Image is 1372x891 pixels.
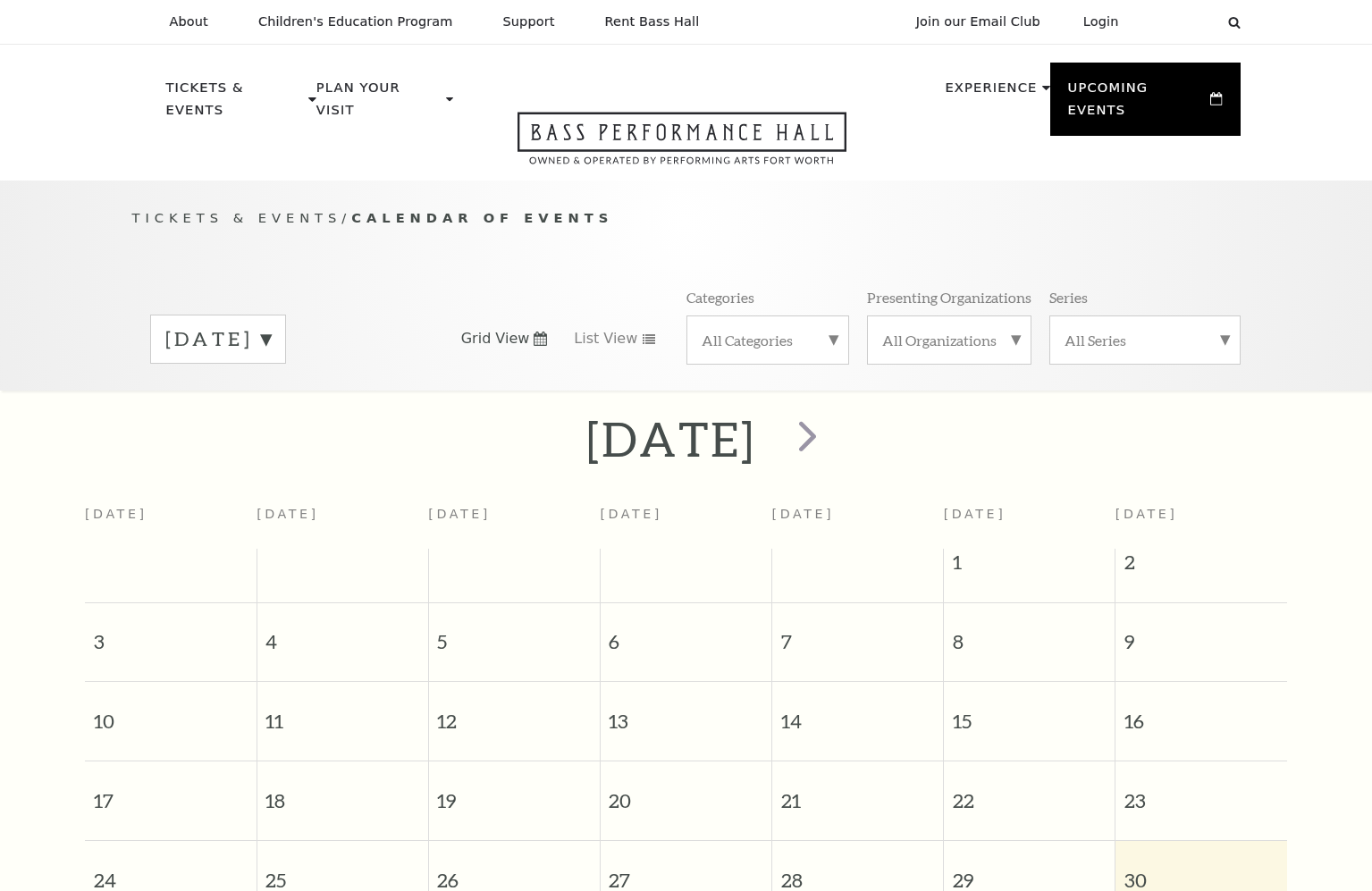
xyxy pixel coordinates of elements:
span: 15 [944,682,1115,744]
p: About [170,14,208,29]
span: 10 [85,682,257,744]
span: 7 [772,603,943,665]
p: Series [1049,288,1088,307]
p: Tickets & Events [166,77,305,131]
span: 6 [601,603,771,665]
span: 4 [257,603,428,665]
label: All Series [1065,331,1225,349]
p: Support [503,14,555,29]
span: 22 [944,761,1115,823]
span: 9 [1115,603,1287,665]
span: 16 [1115,682,1287,744]
th: [DATE] [428,496,600,549]
span: 18 [257,761,428,823]
span: 8 [944,603,1115,665]
span: 21 [772,761,943,823]
span: List View [574,329,637,349]
label: All Organizations [882,331,1016,349]
th: [DATE] [85,496,257,549]
label: [DATE] [165,325,271,353]
p: Children's Education Program [258,14,453,29]
span: 12 [429,682,600,744]
span: 2 [1115,549,1287,584]
button: next [772,408,838,471]
span: 11 [257,682,428,744]
span: [DATE] [944,507,1006,521]
span: 5 [429,603,600,665]
th: [DATE] [600,496,771,549]
select: Select: [1148,13,1211,30]
p: Experience [945,77,1037,109]
p: Plan Your Visit [316,77,442,131]
span: [DATE] [1115,507,1178,521]
label: All Categories [702,331,834,349]
span: 20 [601,761,771,823]
span: 14 [772,682,943,744]
p: Presenting Organizations [867,288,1031,307]
p: / [132,207,1241,230]
th: [DATE] [257,496,428,549]
span: 13 [601,682,771,744]
p: Categories [686,288,754,307]
th: [DATE] [772,496,944,549]
span: Tickets & Events [132,210,342,225]
span: Calendar of Events [351,210,613,225]
span: Grid View [461,329,530,349]
span: 1 [944,549,1115,584]
span: 19 [429,761,600,823]
h2: [DATE] [586,410,755,467]
p: Rent Bass Hall [605,14,700,29]
span: 23 [1115,761,1287,823]
span: 3 [85,603,257,665]
span: 17 [85,761,257,823]
p: Upcoming Events [1068,77,1207,131]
